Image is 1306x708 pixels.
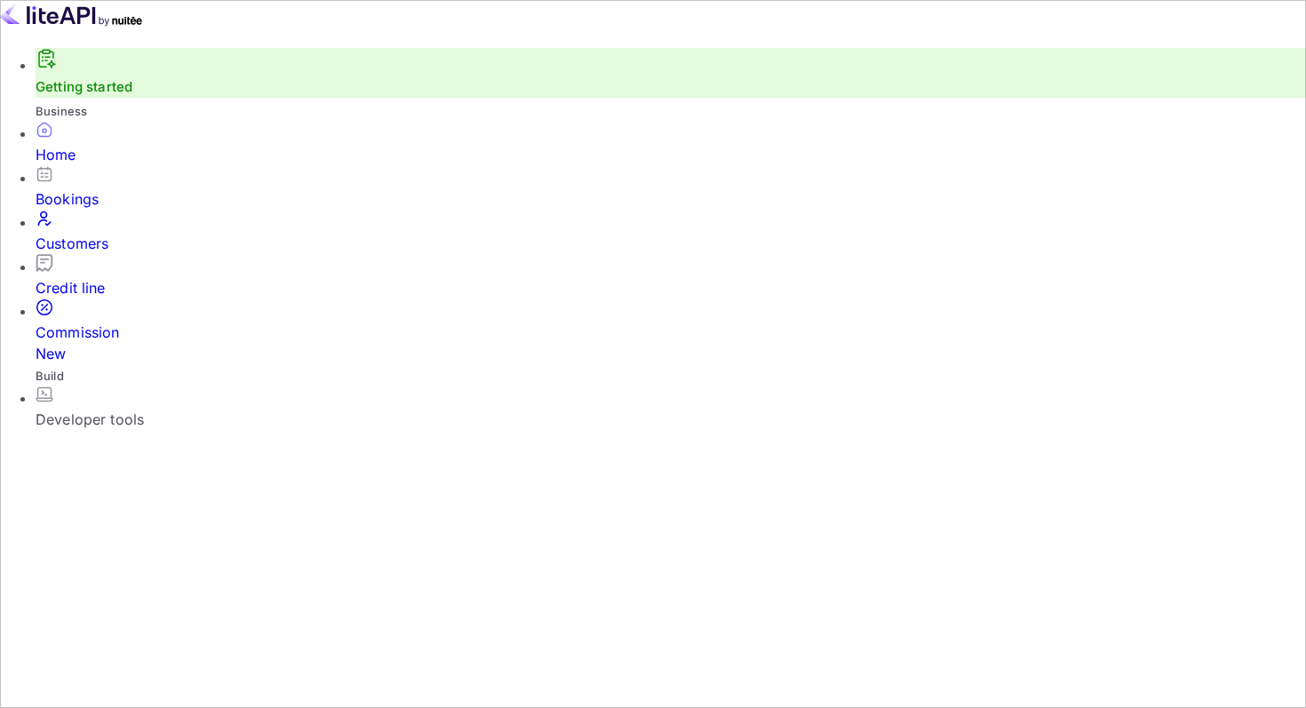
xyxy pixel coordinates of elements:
div: Credit line [36,277,1306,298]
div: Commission [36,322,1306,364]
a: Bookings [36,165,1306,210]
div: Home [36,144,1306,165]
span: Business [36,104,87,118]
span: Build [36,369,64,383]
a: Home [36,121,1306,165]
div: Getting started [36,48,1306,98]
div: Developer tools [36,409,1306,430]
a: Credit line [36,254,1306,298]
a: Getting started [36,78,132,95]
div: Customers [36,233,1306,254]
a: CommissionNew [36,298,1306,364]
a: Customers [36,210,1306,254]
div: New [36,343,1306,364]
div: Bookings [36,188,1306,210]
